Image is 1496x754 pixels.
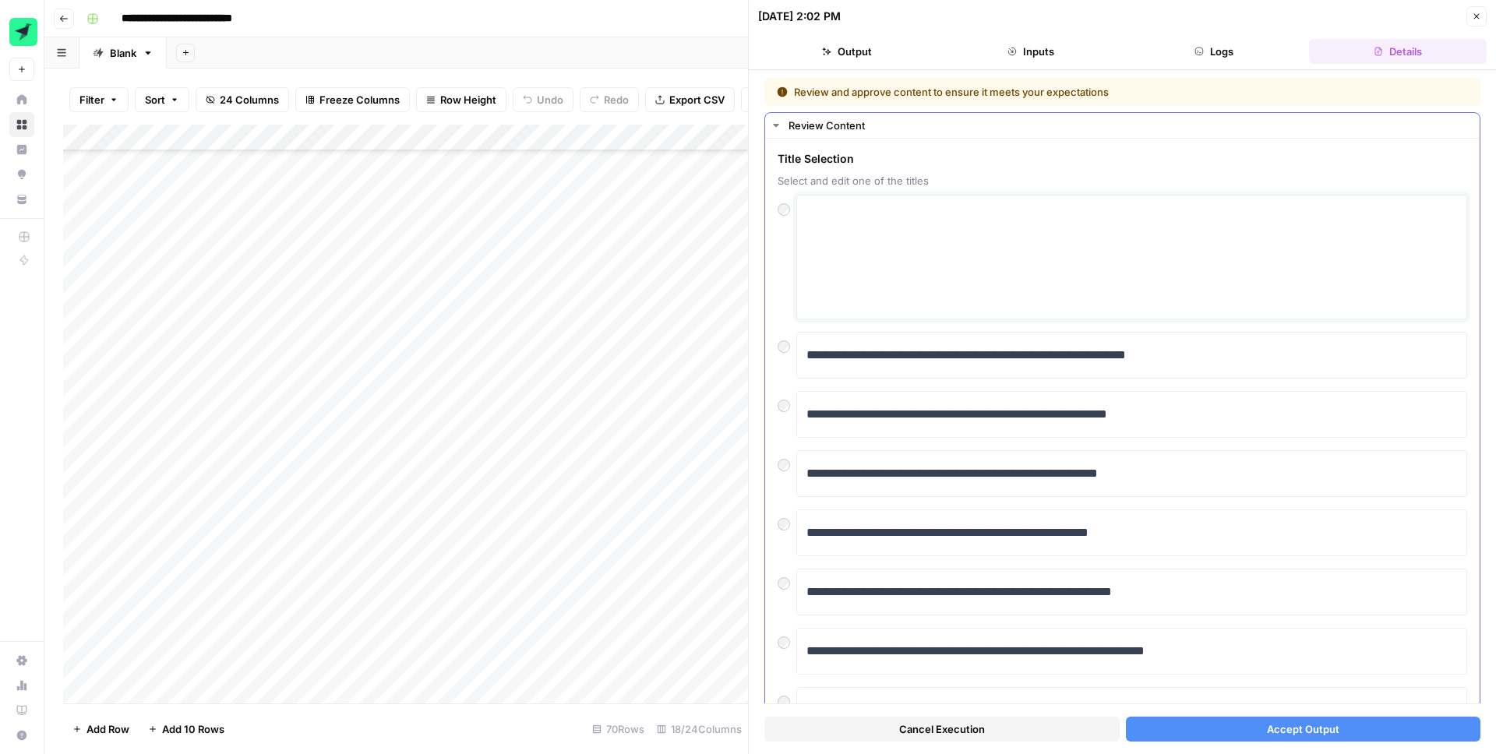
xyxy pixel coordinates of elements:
span: Add 10 Rows [162,721,224,737]
button: Row Height [416,87,506,112]
a: Browse [9,112,34,137]
span: Select and edit one of the titles [778,173,1467,188]
div: Review and approve content to ensure it meets your expectations [777,84,1289,100]
button: Add Row [63,717,139,742]
button: Freeze Columns [295,87,410,112]
button: 24 Columns [196,87,289,112]
a: Usage [9,673,34,698]
div: Review Content [789,118,1470,133]
button: Help + Support [9,723,34,748]
div: 18/24 Columns [651,717,748,742]
span: Filter [79,92,104,107]
span: Row Height [440,92,496,107]
a: Settings [9,648,34,673]
button: Review Content [765,113,1480,138]
button: Sort [135,87,189,112]
span: Undo [537,92,563,107]
button: Accept Output [1126,717,1481,742]
span: Cancel Execution [899,721,985,737]
a: Your Data [9,187,34,212]
button: Add 10 Rows [139,717,234,742]
a: Learning Hub [9,698,34,723]
button: Cancel Execution [764,717,1120,742]
span: Title Selection [778,151,1467,167]
span: Redo [604,92,629,107]
button: Redo [580,87,639,112]
button: Logs [1126,39,1304,64]
button: Undo [513,87,573,112]
button: Filter [69,87,129,112]
button: Workspace: Tinybird [9,12,34,51]
img: Tinybird Logo [9,18,37,46]
div: Blank [110,45,136,61]
button: Output [758,39,936,64]
button: Inputs [942,39,1120,64]
button: Export CSV [645,87,735,112]
div: [DATE] 2:02 PM [758,9,841,24]
span: Sort [145,92,165,107]
span: Freeze Columns [319,92,400,107]
div: 70 Rows [586,717,651,742]
button: Details [1309,39,1487,64]
a: Opportunities [9,162,34,187]
a: Insights [9,137,34,162]
span: Export CSV [669,92,725,107]
a: Home [9,87,34,112]
span: 24 Columns [220,92,279,107]
span: Add Row [86,721,129,737]
a: Blank [79,37,167,69]
span: Accept Output [1267,721,1339,737]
